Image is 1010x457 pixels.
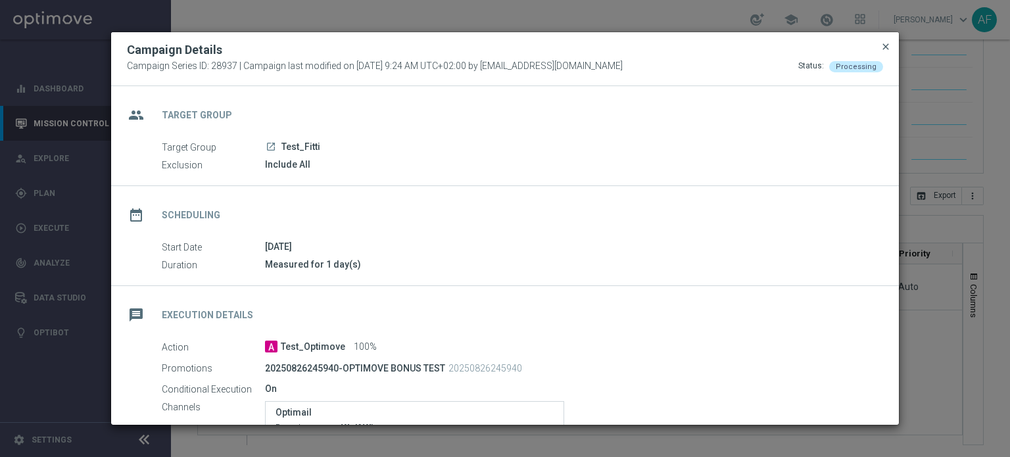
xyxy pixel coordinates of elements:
[798,60,824,72] div: Status:
[162,362,265,374] label: Promotions
[162,309,253,322] h2: Execution Details
[162,259,265,271] label: Duration
[265,382,873,395] div: On
[162,383,265,395] label: Conditional Execution
[265,240,873,253] div: [DATE]
[162,159,265,171] label: Exclusion
[354,341,377,353] span: 100%
[162,401,265,413] label: Channels
[124,103,148,127] i: group
[829,60,883,71] colored-tag: Processing
[281,141,320,153] span: Test_Fitti
[127,42,222,58] h2: Campaign Details
[162,141,265,153] label: Target Group
[265,341,277,352] span: A
[276,407,554,418] label: Optimail
[127,60,623,72] span: Campaign Series ID: 28937 | Campaign last modified on [DATE] 9:24 AM UTC+02:00 by [EMAIL_ADDRESS]...
[266,141,276,152] i: launch
[276,423,341,435] label: Brand
[448,362,522,374] p: 20250826245940
[162,109,232,122] h2: Target Group
[880,41,891,52] span: close
[162,209,220,222] h2: Scheduling
[162,241,265,253] label: Start Date
[265,258,873,271] div: Measured for 1 day(s)
[265,158,873,171] div: Include All
[162,341,265,353] label: Action
[281,341,345,353] span: Test_Optimove
[124,303,148,327] i: message
[341,421,554,435] div: Wolf Winner
[265,141,277,153] a: launch
[265,362,445,374] p: 20250826245940-OPTIMOVE BONUS TEST
[124,203,148,227] i: date_range
[836,62,877,71] span: Processing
